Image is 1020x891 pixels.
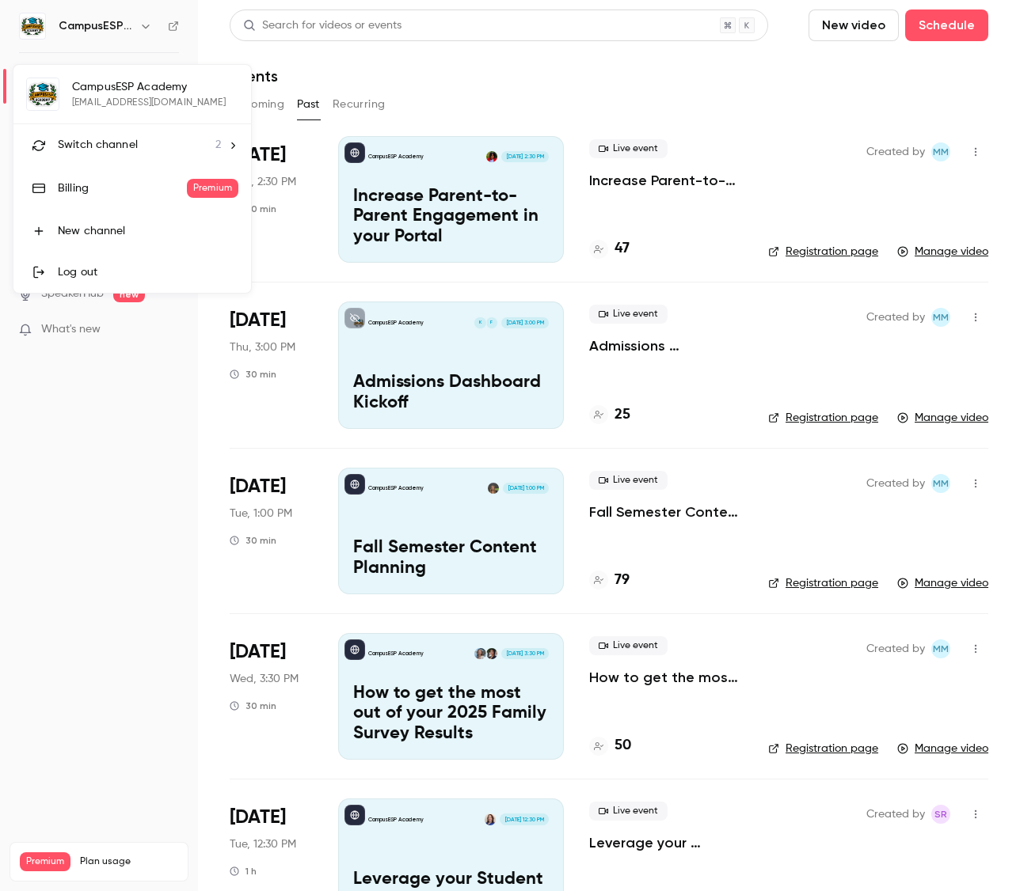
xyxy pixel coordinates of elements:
span: 2 [215,137,221,154]
div: New channel [58,223,238,239]
div: Log out [58,264,238,280]
div: Billing [58,180,187,196]
span: Premium [187,179,238,198]
span: Switch channel [58,137,138,154]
